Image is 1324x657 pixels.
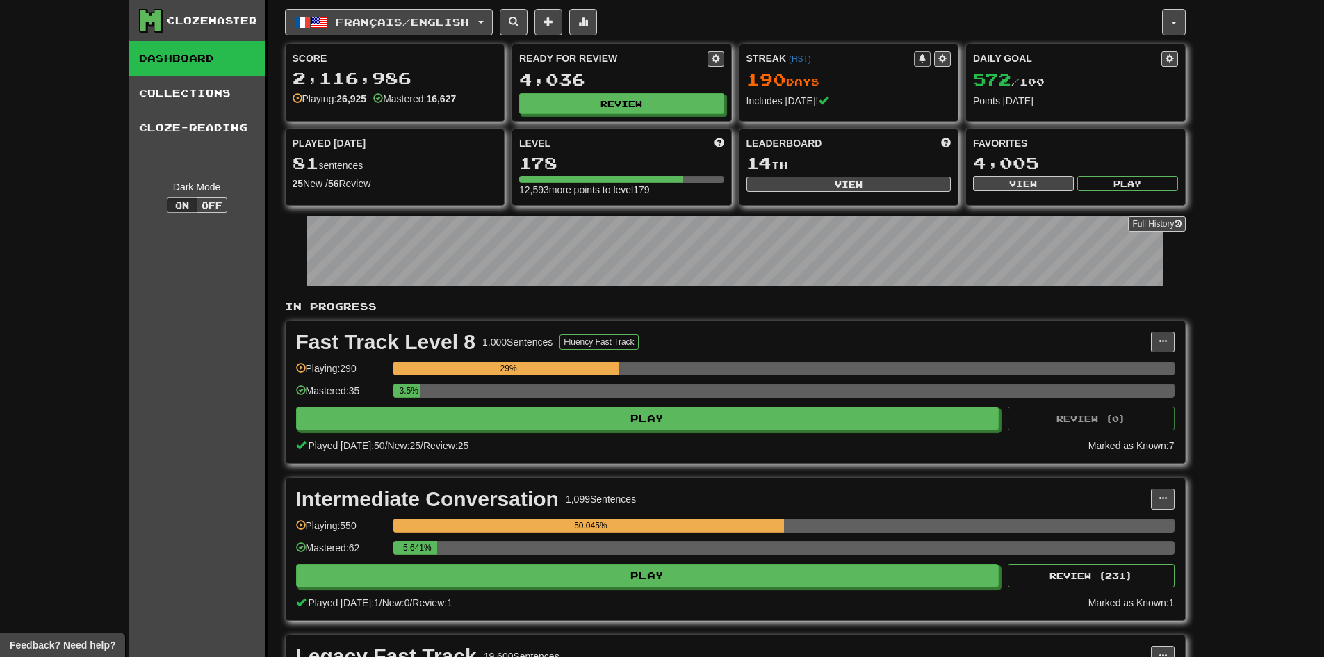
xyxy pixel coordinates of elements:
strong: 16,627 [426,93,456,104]
span: Review: 1 [412,597,452,608]
div: Clozemaster [167,14,257,28]
span: Played [DATE]: 50 [308,440,384,451]
div: Playing: [293,92,367,106]
div: Day s [746,71,951,89]
span: Français / English [336,16,469,28]
div: th [746,154,951,172]
div: Mastered: 62 [296,541,386,564]
button: Français/English [285,9,493,35]
div: Intermediate Conversation [296,489,559,510]
strong: 25 [293,178,304,189]
div: Includes [DATE]! [746,94,951,108]
span: New: 0 [382,597,410,608]
div: Mastered: 35 [296,384,386,407]
span: 190 [746,70,786,89]
div: Marked as Known: 1 [1088,596,1175,610]
div: Ready for Review [519,51,708,65]
a: (HST) [789,54,811,64]
strong: 56 [328,178,339,189]
div: sentences [293,154,498,172]
span: / 100 [973,76,1045,88]
a: Cloze-Reading [129,111,265,145]
button: Add sentence to collection [534,9,562,35]
span: 572 [973,70,1011,89]
div: Dark Mode [139,180,255,194]
div: Favorites [973,136,1178,150]
a: Full History [1128,216,1185,232]
div: 50.045% [398,519,784,533]
button: Search sentences [500,9,528,35]
span: Score more points to level up [714,136,724,150]
span: Played [DATE] [293,136,366,150]
div: Score [293,51,498,65]
div: Streak [746,51,915,65]
div: Daily Goal [973,51,1161,67]
button: Review (231) [1008,564,1175,587]
div: 12,593 more points to level 179 [519,183,724,197]
strong: 26,925 [336,93,366,104]
span: Open feedback widget [10,638,115,652]
div: Playing: 550 [296,519,386,542]
div: Marked as Known: 7 [1088,439,1175,453]
span: / [385,440,388,451]
span: 14 [746,153,771,172]
button: Play [1077,176,1178,191]
a: Dashboard [129,41,265,76]
button: Play [296,564,999,587]
span: Level [519,136,550,150]
span: / [409,597,412,608]
div: Points [DATE] [973,94,1178,108]
button: Fluency Fast Track [559,334,638,350]
span: Played [DATE]: 1 [308,597,379,608]
button: Review (0) [1008,407,1175,430]
div: Playing: 290 [296,362,386,384]
button: View [973,176,1074,191]
button: Off [197,197,227,213]
button: View [746,177,951,192]
button: On [167,197,197,213]
div: Mastered: [373,92,456,106]
div: 178 [519,154,724,172]
p: In Progress [285,300,1186,314]
div: Fast Track Level 8 [296,332,476,352]
span: 81 [293,153,319,172]
div: 5.641% [398,541,437,555]
div: 4,036 [519,71,724,88]
button: More stats [569,9,597,35]
div: New / Review [293,177,498,190]
span: / [379,597,382,608]
div: 1,000 Sentences [482,335,553,349]
span: This week in points, UTC [941,136,951,150]
button: Play [296,407,999,430]
span: Review: 25 [423,440,468,451]
div: 29% [398,362,620,375]
button: Review [519,93,724,114]
div: 3.5% [398,384,420,398]
div: 2,116,986 [293,70,498,87]
span: New: 25 [388,440,420,451]
span: Leaderboard [746,136,822,150]
a: Collections [129,76,265,111]
div: 1,099 Sentences [566,492,636,506]
div: 4,005 [973,154,1178,172]
span: / [420,440,423,451]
